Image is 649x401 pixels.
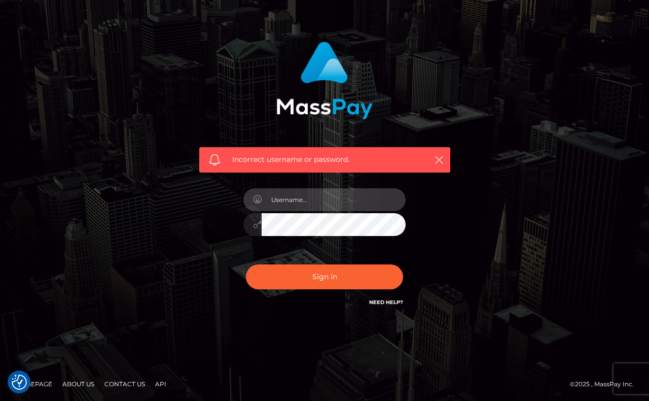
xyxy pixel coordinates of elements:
[276,42,373,119] img: MassPay Login
[232,154,417,165] span: Incorrect username or password.
[151,376,170,392] a: API
[570,379,641,390] div: © 2025 , MassPay Inc.
[58,376,98,392] a: About Us
[100,376,149,392] a: Contact Us
[12,375,27,390] button: Consent Preferences
[11,376,56,392] a: Homepage
[262,188,406,211] input: Username...
[369,299,403,306] a: Need Help?
[246,264,403,289] button: Sign in
[12,375,27,390] img: Revisit consent button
